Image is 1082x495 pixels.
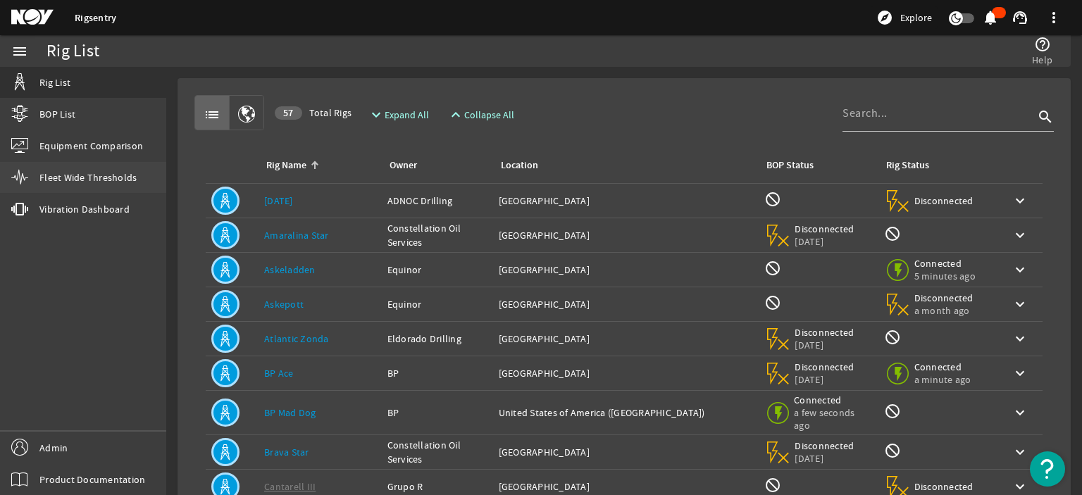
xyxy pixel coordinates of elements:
span: Disconnected [914,292,974,304]
span: Explore [900,11,932,25]
mat-icon: Rig Monitoring not available for this rig [884,225,901,242]
a: Askepott [264,298,304,311]
a: BP Mad Dog [264,406,316,419]
a: Askeladden [264,263,316,276]
div: 57 [275,106,302,120]
mat-icon: keyboard_arrow_down [1012,444,1028,460]
span: Connected [914,257,976,270]
div: Equinor [387,297,487,311]
div: [GEOGRAPHIC_DATA] [499,445,754,459]
button: Expand All [362,102,435,127]
mat-icon: BOP Monitoring not available for this rig [764,477,781,494]
span: a minute ago [914,373,974,386]
mat-icon: BOP Monitoring not available for this rig [764,191,781,208]
div: BP [387,366,487,380]
div: Rig List [46,44,99,58]
div: Owner [387,158,482,173]
span: Vibration Dashboard [39,202,130,216]
mat-icon: keyboard_arrow_down [1012,365,1028,382]
i: search [1037,108,1054,125]
span: Disconnected [795,361,854,373]
span: Expand All [385,108,429,122]
mat-icon: explore [876,9,893,26]
mat-icon: menu [11,43,28,60]
div: Owner [390,158,417,173]
div: ADNOC Drilling [387,194,487,208]
mat-icon: BOP Monitoring not available for this rig [764,294,781,311]
a: Amaralina Star [264,229,329,242]
div: [GEOGRAPHIC_DATA] [499,194,754,208]
span: Connected [794,394,870,406]
div: [GEOGRAPHIC_DATA] [499,263,754,277]
div: Rig Status [886,158,929,173]
div: [GEOGRAPHIC_DATA] [499,332,754,346]
div: Constellation Oil Services [387,438,487,466]
span: [DATE] [795,235,854,248]
span: Connected [914,361,974,373]
div: Location [499,158,748,173]
div: [GEOGRAPHIC_DATA] [499,480,754,494]
mat-icon: keyboard_arrow_down [1012,330,1028,347]
span: 5 minutes ago [914,270,976,282]
span: Rig List [39,75,70,89]
div: Location [501,158,538,173]
button: Collapse All [442,102,520,127]
span: Product Documentation [39,472,145,487]
span: a month ago [914,304,974,317]
mat-icon: keyboard_arrow_down [1012,192,1028,209]
span: [DATE] [795,339,854,351]
a: Atlantic Zonda [264,332,329,345]
mat-icon: BOP Monitoring not available for this rig [764,260,781,277]
button: more_vert [1037,1,1071,35]
div: BP [387,406,487,420]
div: Equinor [387,263,487,277]
span: BOP List [39,107,75,121]
div: Constellation Oil Services [387,221,487,249]
mat-icon: Rig Monitoring not available for this rig [884,329,901,346]
mat-icon: keyboard_arrow_down [1012,478,1028,495]
span: Collapse All [464,108,514,122]
span: Admin [39,441,68,455]
div: Rig Name [266,158,306,173]
mat-icon: keyboard_arrow_down [1012,261,1028,278]
mat-icon: support_agent [1012,9,1028,26]
span: Fleet Wide Thresholds [39,170,137,184]
span: a few seconds ago [794,406,870,432]
div: Eldorado Drilling [387,332,487,346]
span: Disconnected [795,439,854,452]
mat-icon: help_outline [1034,36,1051,53]
span: Equipment Comparison [39,139,143,153]
span: [DATE] [795,452,854,465]
div: [GEOGRAPHIC_DATA] [499,297,754,311]
div: United States of America ([GEOGRAPHIC_DATA]) [499,406,754,420]
a: BP Ace [264,367,294,380]
mat-icon: list [204,106,220,123]
div: BOP Status [766,158,814,173]
mat-icon: keyboard_arrow_down [1012,404,1028,421]
span: Disconnected [795,326,854,339]
mat-icon: expand_more [368,106,379,123]
span: Total Rigs [275,106,352,120]
span: [DATE] [795,373,854,386]
span: Disconnected [914,480,974,493]
span: Help [1032,53,1052,67]
div: Grupo R [387,480,487,494]
div: [GEOGRAPHIC_DATA] [499,366,754,380]
a: Cantarell III [264,480,316,493]
span: Disconnected [795,223,854,235]
mat-icon: Rig Monitoring not available for this rig [884,403,901,420]
div: Rig Name [264,158,371,173]
button: Explore [871,6,938,29]
mat-icon: keyboard_arrow_down [1012,227,1028,244]
a: Brava Star [264,446,309,458]
input: Search... [842,105,1034,122]
mat-icon: notifications [982,9,999,26]
button: Open Resource Center [1030,451,1065,487]
mat-icon: vibration [11,201,28,218]
a: [DATE] [264,194,293,207]
span: Disconnected [914,194,974,207]
div: [GEOGRAPHIC_DATA] [499,228,754,242]
mat-icon: expand_less [447,106,459,123]
a: Rigsentry [75,11,116,25]
mat-icon: keyboard_arrow_down [1012,296,1028,313]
